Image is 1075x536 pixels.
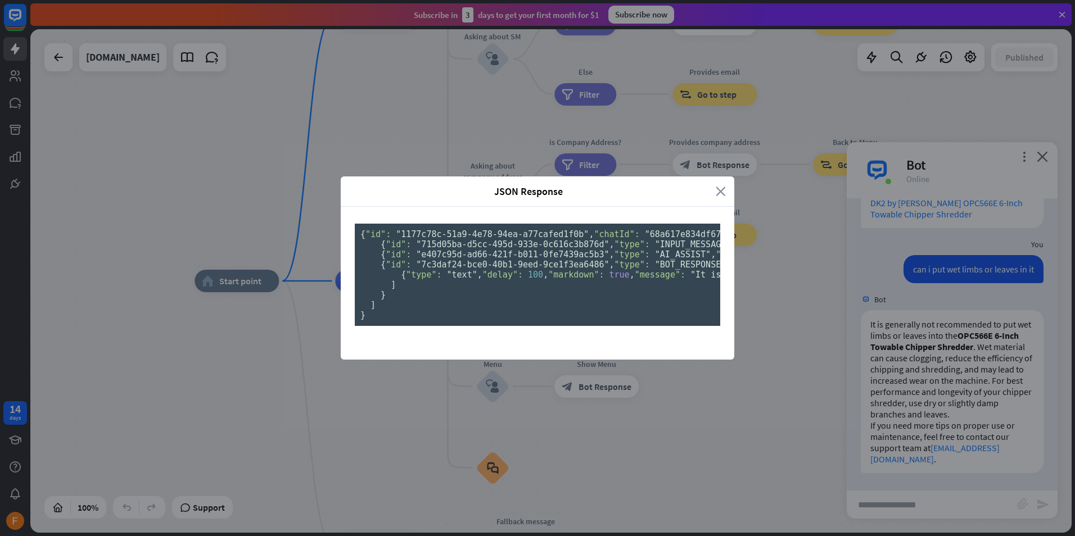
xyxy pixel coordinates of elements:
span: "message": [635,270,685,280]
span: "type": [406,270,441,280]
span: "id": [365,229,391,239]
span: "715d05ba-d5cc-495d-933e-0c616c3b876d" [416,239,609,249]
span: "type": [615,260,650,270]
pre: { , , , , , , , { , , , , , , , , }, [ , , ], [ { , , }, { , , }, { , , [ { , , , } ] } ] } [355,224,720,326]
span: "1177c78c-51a9-4e78-94ea-a77cafed1f0b" [396,229,589,239]
span: "e407c95d-ad66-421f-b011-0fe7439ac5b3" [416,249,609,260]
span: "INPUT_MESSAGE" [655,239,731,249]
span: "id": [386,249,411,260]
span: "68a617e834df670007d81a4a" [645,229,777,239]
span: true [609,270,630,280]
span: "7c3daf24-bce0-40b1-9eed-9ce1f3ea6486" [416,260,609,270]
span: "BOT_RESPONSE" [655,260,726,270]
span: "id": [386,239,411,249]
span: "chatId": [594,229,639,239]
span: "markdown": [548,270,604,280]
span: "delay": [482,270,523,280]
span: "type": [615,239,650,249]
span: "AI_ASSIST" [655,249,711,260]
span: "text" [447,270,477,280]
span: "SOURCE": [716,249,761,260]
button: Open LiveChat chat widget [9,4,43,38]
span: JSON Response [349,185,707,198]
span: "type": [615,249,650,260]
i: close [716,185,726,198]
span: "id": [386,260,411,270]
span: 100 [528,270,543,280]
